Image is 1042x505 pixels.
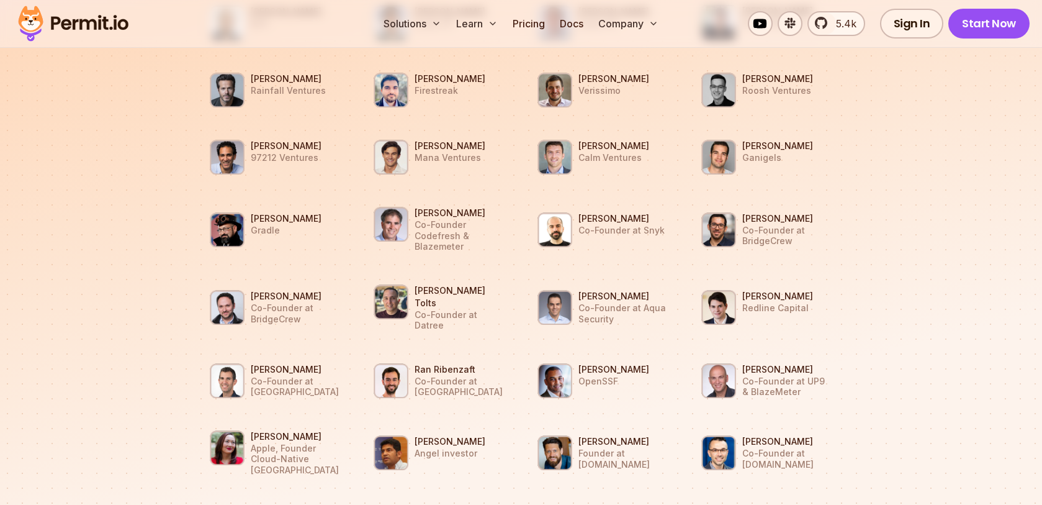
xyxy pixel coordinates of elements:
a: Docs [555,11,588,36]
h3: [PERSON_NAME] [742,435,833,448]
h3: [PERSON_NAME] Tolts [415,284,505,309]
img: Ran Ribenzaft Co-Founder at Epsagon [374,363,408,398]
p: OpenSSF [578,376,649,387]
img: Prasanna Srikhanta Angel investor [374,435,408,470]
img: Shimon Tolts Co-Founder at Datree [374,284,408,319]
h3: [PERSON_NAME] [578,363,649,376]
button: Company [593,11,663,36]
p: Mana Ventures [415,152,485,163]
p: Co-Founder at [GEOGRAPHIC_DATA] [415,376,505,398]
img: Ron Rofe Rainfall Ventures [210,73,245,107]
img: Omkhar Arasaratnam OpenSSF [537,363,572,398]
p: Co-Founder at [DOMAIN_NAME] [742,448,833,470]
h3: [PERSON_NAME] [251,363,341,376]
button: Learn [451,11,503,36]
p: Co-Founder at Snyk [578,225,665,236]
h3: [PERSON_NAME] [251,140,321,152]
p: Redline Capital [742,303,813,314]
p: Co-Founder at [GEOGRAPHIC_DATA] [251,376,341,398]
p: Ganigels [742,152,813,163]
img: Zach Ginsburg Calm Ventures [537,140,572,175]
h3: [PERSON_NAME] [251,73,326,85]
img: Paul Grossinger Ganigels [701,140,736,175]
a: 5.4k [807,11,865,36]
img: Eyal Bino 97212 Ventures [210,140,245,175]
p: Founder at [DOMAIN_NAME] [578,448,669,470]
h3: [PERSON_NAME] [578,435,669,448]
p: Apple, Founder Cloud-Native [GEOGRAPHIC_DATA] [251,443,341,476]
h3: [PERSON_NAME] [742,73,813,85]
p: Co-Founder at Datree [415,309,505,331]
p: Angel investor [415,448,485,459]
h3: Ran Ribenzaft [415,363,505,376]
img: Baruch Sadogursky Gradle [210,212,245,247]
h3: [PERSON_NAME] [251,290,341,303]
h3: [PERSON_NAME] [578,140,649,152]
img: Ivan Taranenko Roosh Ventures [701,73,736,107]
span: 5.4k [829,16,856,31]
img: Dan Benger Co-Founder Codefresh & Blazemeter [374,207,408,242]
img: Randall Kent Co-Founder at Cypress.io [701,435,736,470]
p: Co-Founder at BridgeCrew [251,303,341,324]
img: Barak Schoster Co-Founder at BridgeCrew [701,212,736,247]
h3: [PERSON_NAME] [742,363,833,376]
img: Danny Grander Co-Founder at Snyk [537,212,572,247]
h3: [PERSON_NAME] [578,73,649,85]
h3: [PERSON_NAME] [415,73,485,85]
h3: [PERSON_NAME] [415,140,485,152]
p: Co-Founder at Aqua Security [578,303,669,324]
img: Cheryl Hung Apple, Founder Cloud-Native London [210,430,245,465]
img: Alon Girmonsky Co-Founder at UP9 & BlazeMeter [701,363,736,398]
p: Gradle [251,225,321,236]
h3: [PERSON_NAME] [415,207,514,219]
a: Pricing [508,11,550,36]
img: Amir Jerbi Co-Founder at Aqua Security [537,290,572,325]
a: Start Now [948,9,1030,39]
p: Roosh Ventures [742,85,813,96]
img: Alex Oppenheimer Verissimo [537,73,572,107]
h3: [PERSON_NAME] [742,290,813,303]
p: Firestreak [415,85,485,96]
img: Morgan Schwanke Mana Ventures [374,140,408,175]
img: Guy Eisenkot Co-Founder at BridgeCrew [210,290,245,325]
button: Solutions [379,11,446,36]
p: Co-Founder Codefresh & Blazemeter [415,219,514,252]
a: Sign In [880,9,944,39]
p: 97212 Ventures [251,152,321,163]
h3: [PERSON_NAME] [578,212,665,225]
h3: [PERSON_NAME] [742,212,833,225]
h3: [PERSON_NAME] [415,435,485,448]
p: Co-Founder at UP9 & BlazeMeter [742,376,833,398]
p: Co-Founder at BridgeCrew [742,225,833,247]
h3: [PERSON_NAME] [251,430,341,443]
h3: [PERSON_NAME] [742,140,813,152]
h3: [PERSON_NAME] [251,212,321,225]
img: Nitzan Shapira Co-Founder at Epsagon [210,363,245,398]
p: Verissimo [578,85,649,96]
img: Amir Rustamzadeh Firestreak [374,73,408,107]
h3: [PERSON_NAME] [578,290,669,303]
img: Benno Jering Redline Capital [701,290,736,325]
img: Permit logo [12,2,134,45]
img: Ben Dowling Founder at IPinfo.io [537,435,572,470]
p: Rainfall Ventures [251,85,326,96]
p: Calm Ventures [578,152,649,163]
